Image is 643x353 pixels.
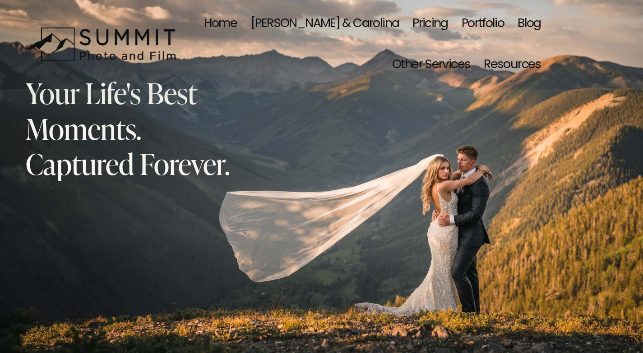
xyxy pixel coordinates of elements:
[484,46,541,84] span: Resources
[484,45,541,86] a: folder dropdown
[392,45,470,86] a: folder dropdown
[26,75,245,181] h2: Your Life's Best Moments. Captured Forever.
[412,3,448,45] a: Pricing
[204,3,237,45] a: Home
[392,46,470,84] span: Other Services
[518,3,541,45] a: Blog
[26,27,181,62] img: Summit Photo and Film
[462,3,504,45] a: Portfolio
[250,3,399,45] a: [PERSON_NAME] & Carolina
